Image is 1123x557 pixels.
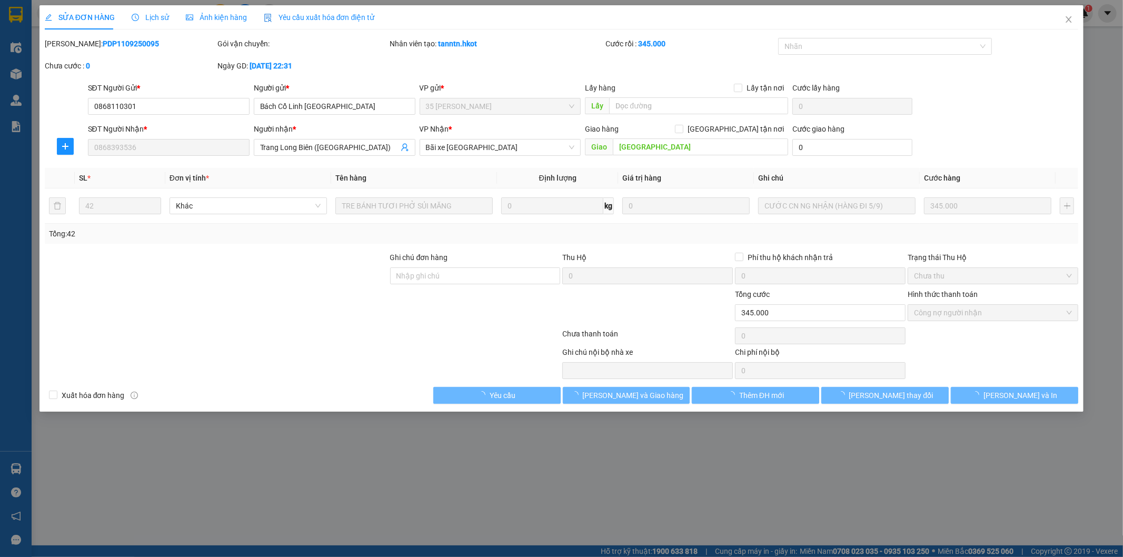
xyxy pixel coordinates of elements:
div: Gói vận chuyển: [217,38,388,49]
span: Thêm ĐH mới [739,390,784,401]
label: Hình thức thanh toán [908,290,978,299]
span: clock-circle [132,14,139,21]
b: [DATE] 22:31 [250,62,292,70]
span: Lấy tận nơi [742,82,788,94]
div: Tổng: 42 [49,228,433,240]
span: [PERSON_NAME] và Giao hàng [583,390,684,401]
span: Định lượng [539,174,577,182]
span: Xuất hóa đơn hàng [57,390,129,401]
input: Dọc đường [613,138,788,155]
span: Đơn vị tính [170,174,209,182]
span: [PERSON_NAME] và In [983,390,1057,401]
button: delete [49,197,66,214]
button: Yêu cầu [433,387,561,404]
div: Ghi chú nội bộ nhà xe [562,346,733,362]
input: VD: Bàn, Ghế [335,197,493,214]
div: Chưa cước : [45,60,215,72]
span: Tên hàng [335,174,366,182]
span: SL [79,174,87,182]
input: 0 [924,197,1051,214]
span: plus [57,142,73,151]
span: edit [45,14,52,21]
span: kg [603,197,614,214]
span: Giao [585,138,613,155]
button: Thêm ĐH mới [692,387,819,404]
div: Ngày GD: [217,60,388,72]
span: Yêu cầu [490,390,515,401]
span: Thu Hộ [562,253,587,262]
span: Yêu cầu xuất hóa đơn điện tử [264,13,375,22]
div: Chưa thanh toán [562,328,734,346]
input: 0 [622,197,750,214]
button: plus [57,138,74,155]
button: plus [1060,197,1074,214]
span: loading [972,391,983,399]
label: Ghi chú đơn hàng [390,253,448,262]
div: Chi phí nội bộ [735,346,906,362]
span: Lấy hàng [585,84,615,92]
span: Tổng cước [735,290,770,299]
span: [PERSON_NAME] thay đổi [849,390,933,401]
button: [PERSON_NAME] và In [951,387,1078,404]
span: Cước hàng [924,174,960,182]
span: VP Nhận [420,125,449,133]
span: Bãi xe Thạch Bàn [426,140,575,155]
b: tanntn.hkot [439,39,478,48]
span: picture [186,14,193,21]
button: [PERSON_NAME] và Giao hàng [563,387,690,404]
div: Người nhận [254,123,415,135]
div: Cước rồi : [605,38,776,49]
span: Ảnh kiện hàng [186,13,247,22]
b: 0 [86,62,90,70]
span: info-circle [131,392,138,399]
div: VP gửi [420,82,581,94]
span: loading [571,391,583,399]
span: Lịch sử [132,13,169,22]
span: user-add [401,143,409,152]
input: Dọc đường [609,97,788,114]
th: Ghi chú [754,168,920,188]
span: SỬA ĐƠN HÀNG [45,13,115,22]
span: loading [838,391,849,399]
span: [GEOGRAPHIC_DATA] tận nơi [683,123,788,135]
div: SĐT Người Nhận [88,123,250,135]
input: Cước giao hàng [792,139,912,156]
span: Giao hàng [585,125,619,133]
img: icon [264,14,272,22]
span: loading [728,391,739,399]
div: [PERSON_NAME]: [45,38,215,49]
span: close [1065,15,1073,24]
div: Nhân viên tạo: [390,38,604,49]
span: 35 Trần Phú [426,98,575,114]
div: Người gửi [254,82,415,94]
span: Phí thu hộ khách nhận trả [743,252,837,263]
input: Ghi Chú [758,197,916,214]
label: Cước giao hàng [792,125,844,133]
input: Ghi chú đơn hàng [390,267,561,284]
b: PDP1109250095 [103,39,159,48]
span: Chưa thu [914,268,1072,284]
b: 345.000 [638,39,665,48]
button: [PERSON_NAME] thay đổi [821,387,949,404]
span: Lấy [585,97,609,114]
div: SĐT Người Gửi [88,82,250,94]
label: Cước lấy hàng [792,84,840,92]
span: Khác [176,198,321,214]
span: Giá trị hàng [622,174,661,182]
span: Công nợ người nhận [914,305,1072,321]
div: Trạng thái Thu Hộ [908,252,1078,263]
span: loading [478,391,490,399]
button: Close [1054,5,1084,35]
input: Cước lấy hàng [792,98,912,115]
